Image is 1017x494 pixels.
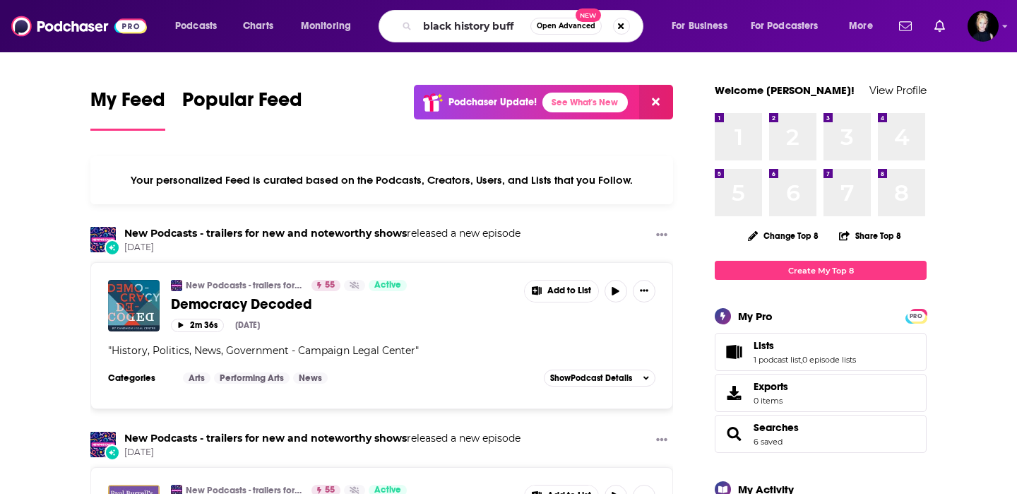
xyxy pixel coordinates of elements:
[301,16,351,36] span: Monitoring
[392,10,657,42] div: Search podcasts, credits, & more...
[108,372,172,384] h3: Categories
[108,344,419,357] span: " "
[650,227,673,245] button: Show More Button
[715,374,927,412] a: Exports
[720,383,748,403] span: Exports
[105,445,120,460] div: New Episode
[839,15,891,37] button: open menu
[550,373,632,383] span: Show Podcast Details
[108,280,160,331] img: Democracy Decoded
[11,13,147,40] img: Podchaser - Follow, Share and Rate Podcasts
[662,15,745,37] button: open menu
[754,380,788,393] span: Exports
[650,432,673,449] button: Show More Button
[417,15,530,37] input: Search podcasts, credits, & more...
[183,372,210,384] a: Arts
[754,437,783,447] a: 6 saved
[186,280,302,291] a: New Podcasts - trailers for new and noteworthy shows
[968,11,999,42] img: User Profile
[171,319,224,332] button: 2m 36s
[672,16,727,36] span: For Business
[893,14,917,38] a: Show notifications dropdown
[293,372,328,384] a: News
[90,88,165,131] a: My Feed
[171,280,182,291] img: New Podcasts - trailers for new and noteworthy shows
[633,280,655,302] button: Show More Button
[720,342,748,362] a: Lists
[547,286,591,296] span: Add to List
[165,15,235,37] button: open menu
[124,242,521,254] span: [DATE]
[544,370,655,387] button: ShowPodcast Details
[720,424,748,444] a: Searches
[715,415,927,453] span: Searches
[90,432,116,457] img: New Podcasts - trailers for new and noteworthy shows
[908,310,924,321] a: PRO
[235,320,260,330] div: [DATE]
[738,310,773,323] div: My Pro
[525,281,598,302] button: Show More Button
[739,227,827,245] button: Change Top 8
[90,156,673,204] div: Your personalized Feed is curated based on the Podcasts, Creators, Users, and Lists that you Follow.
[754,396,788,406] span: 0 items
[849,16,873,36] span: More
[801,355,802,365] span: ,
[542,93,628,112] a: See What's New
[124,432,521,445] h3: released a new episode
[325,278,335,293] span: 55
[243,16,273,36] span: Charts
[908,311,924,322] span: PRO
[869,83,927,97] a: View Profile
[124,227,521,240] h3: released a new episode
[90,88,165,120] span: My Feed
[291,15,369,37] button: open menu
[530,18,602,35] button: Open AdvancedNew
[929,14,951,38] a: Show notifications dropdown
[576,8,601,22] span: New
[374,278,401,293] span: Active
[751,16,819,36] span: For Podcasters
[124,432,407,445] a: New Podcasts - trailers for new and noteworthy shows
[171,295,514,313] a: Democracy Decoded
[715,83,855,97] a: Welcome [PERSON_NAME]!
[234,15,282,37] a: Charts
[968,11,999,42] button: Show profile menu
[90,227,116,252] img: New Podcasts - trailers for new and noteworthy shows
[715,333,927,371] span: Lists
[754,421,799,434] a: Searches
[968,11,999,42] span: Logged in as Passell
[124,447,521,459] span: [DATE]
[754,339,774,352] span: Lists
[214,372,290,384] a: Performing Arts
[448,96,537,108] p: Podchaser Update!
[742,15,839,37] button: open menu
[311,280,340,291] a: 55
[124,227,407,240] a: New Podcasts - trailers for new and noteworthy shows
[175,16,217,36] span: Podcasts
[754,339,856,352] a: Lists
[838,222,902,249] button: Share Top 8
[754,355,801,365] a: 1 podcast list
[182,88,302,131] a: Popular Feed
[715,261,927,280] a: Create My Top 8
[105,240,120,255] div: New Episode
[171,295,312,313] span: Democracy Decoded
[369,280,407,291] a: Active
[537,23,595,30] span: Open Advanced
[112,344,415,357] span: History, Politics, News, Government - Campaign Legal Center
[802,355,856,365] a: 0 episode lists
[182,88,302,120] span: Popular Feed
